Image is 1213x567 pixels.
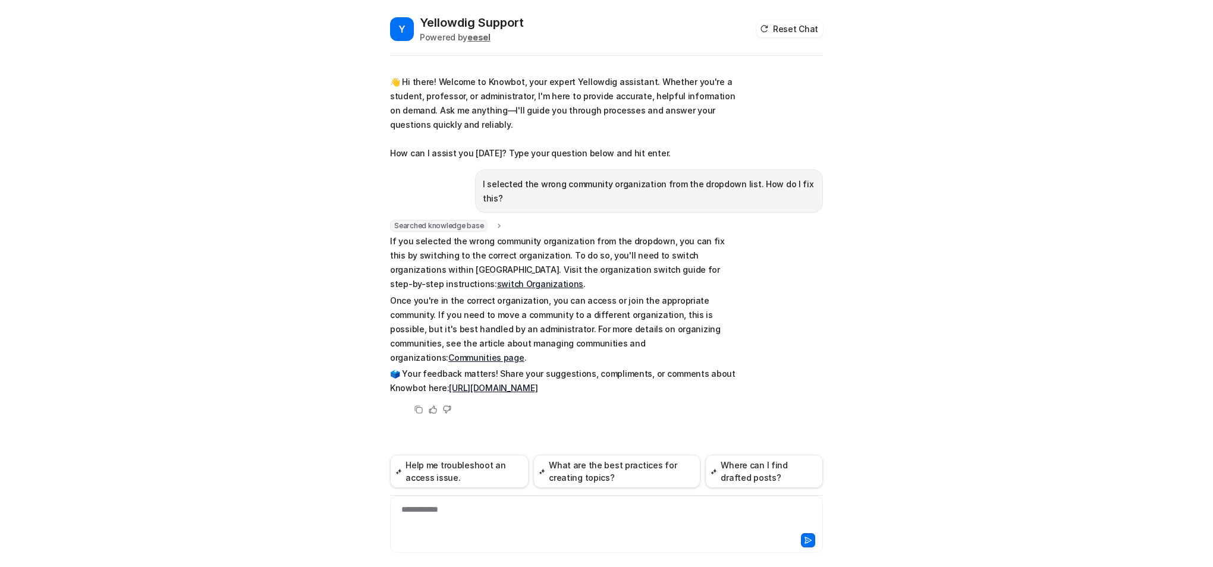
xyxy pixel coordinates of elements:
p: Once you're in the correct organization, you can access or join the appropriate community. If you... [390,294,738,365]
h2: Yellowdig Support [420,14,524,31]
a: switch Organizations [497,279,583,289]
p: If you selected the wrong community organization from the dropdown, you can fix this by switching... [390,234,738,291]
button: What are the best practices for creating topics? [533,455,700,488]
b: eesel [467,32,491,42]
p: 👋 Hi there! Welcome to Knowbot, your expert Yellowdig assistant. Whether you're a student, profes... [390,75,738,160]
p: 🗳️ Your feedback matters! Share your suggestions, compliments, or comments about Knowbot here: [390,367,738,395]
button: Reset Chat [756,20,823,37]
p: I selected the wrong community organization from the dropdown list. How do I fix this? [483,177,815,206]
div: Powered by [420,31,524,43]
span: Y [390,17,414,41]
span: Searched knowledge base [390,220,488,232]
button: Where can I find drafted posts? [705,455,823,488]
a: Communities page [448,352,524,363]
a: [URL][DOMAIN_NAME] [449,383,538,393]
button: Help me troubleshoot an access issue. [390,455,529,488]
